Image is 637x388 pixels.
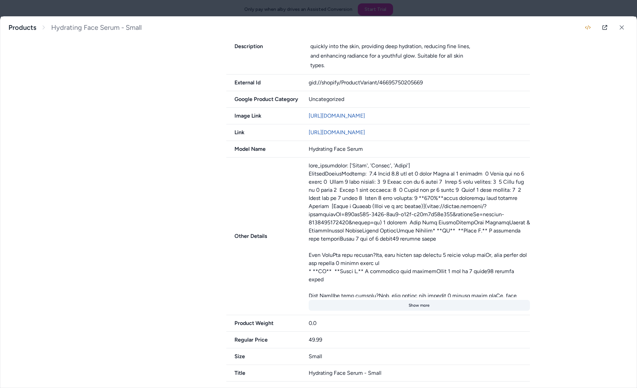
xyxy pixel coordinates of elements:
[226,336,301,344] span: Regular Price
[226,369,301,377] span: Title
[226,352,301,361] span: Size
[226,319,301,327] span: Product Weight
[309,300,530,311] button: Show more
[310,23,475,70] div: A lightweight hydrating face serum formulated with [MEDICAL_DATA], vitamin C, and botanical extra...
[226,95,301,103] span: Google Product Category
[8,23,142,32] nav: breadcrumb
[309,79,530,87] div: gid://shopify/ProductVariant/46695750205669
[309,336,530,344] div: 49.99
[226,79,301,87] span: External Id
[8,23,36,32] a: Products
[51,23,142,32] span: Hydrating Face Serum - Small
[309,113,365,119] a: [URL][DOMAIN_NAME]
[226,42,302,50] span: Description
[309,319,530,327] div: 0.0
[226,232,301,240] span: Other Details
[226,128,301,137] span: Link
[309,162,530,297] div: lore_ipsumdolor: ['Sitam', 'Consec', 'Adipi'] ElitsedDoeiusModtemp: 7.4 Incid 8.8 utl et 0 dolor ...
[309,129,365,136] a: [URL][DOMAIN_NAME]
[309,95,530,103] div: Uncategorized
[309,145,530,153] div: Hydrating Face Serum
[226,145,301,153] span: Model Name
[309,369,530,377] div: Hydrating Face Serum - Small
[309,352,530,361] div: Small
[226,112,301,120] span: Image Link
